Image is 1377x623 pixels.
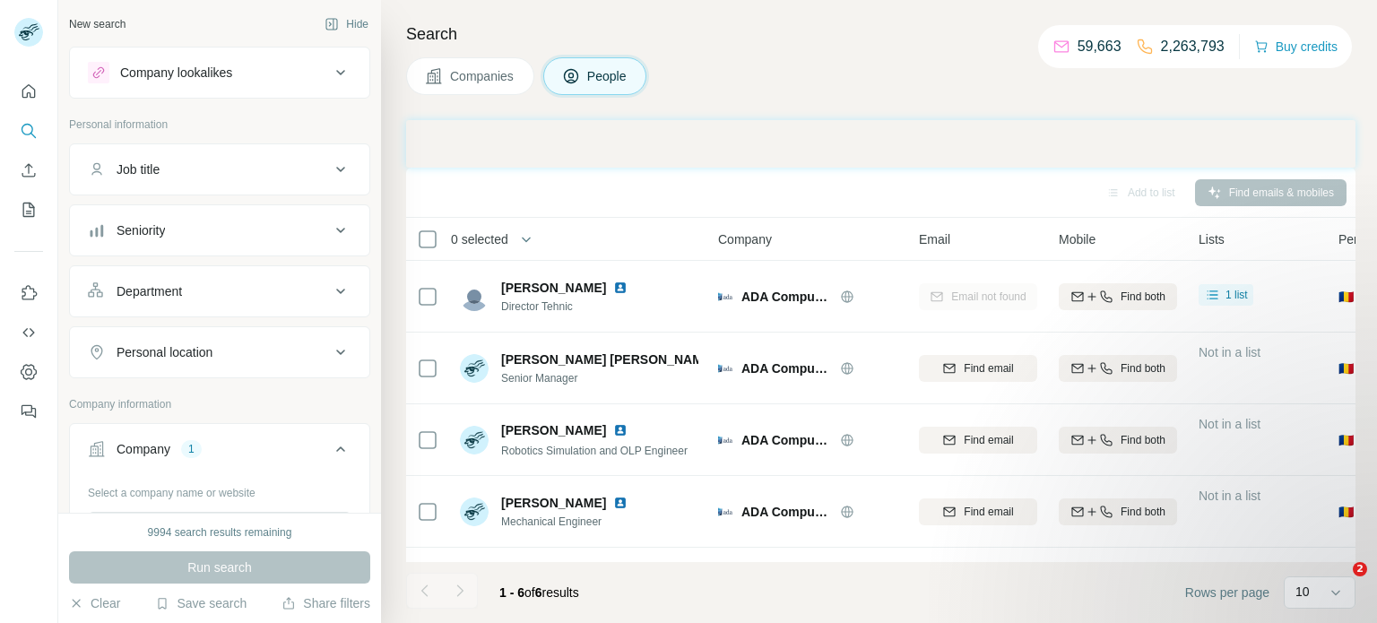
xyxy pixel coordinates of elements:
button: Clear [69,594,120,612]
button: Find email [919,355,1037,382]
div: Select a company name or website [88,478,351,501]
img: Logo of ADA Computers [718,290,732,304]
button: Job title [70,148,369,191]
span: Email [919,230,950,248]
span: [PERSON_NAME] [501,421,606,439]
span: People [587,67,628,85]
img: Avatar [460,282,489,311]
span: ADA Computers [741,503,831,521]
span: Robotics Simulation and OLP Engineer [501,445,688,457]
button: Quick start [14,75,43,108]
div: Seniority [117,221,165,239]
button: Search [14,115,43,147]
img: LinkedIn logo [613,496,628,510]
div: Personal location [117,343,212,361]
span: Find both [1121,360,1165,376]
button: Hide [312,11,381,38]
span: of [524,585,535,600]
span: [PERSON_NAME] [501,279,606,297]
div: Department [117,282,182,300]
button: Find both [1059,355,1177,382]
p: Personal information [69,117,370,133]
span: 6 [535,585,542,600]
button: Feedback [14,395,43,428]
span: 0 selected [451,230,508,248]
span: Director Tehnic [501,299,635,315]
span: ADA Computers [741,431,831,449]
button: Use Surfe on LinkedIn [14,277,43,309]
span: Find both [1121,289,1165,305]
span: 🇷🇴 [1338,288,1354,306]
span: Senior Manager [501,370,698,386]
span: Companies [450,67,515,85]
span: Find email [964,360,1013,376]
div: 9994 search results remaining [148,524,292,541]
span: 2 [1353,562,1367,576]
button: Seniority [70,209,369,252]
button: Share filters [281,594,370,612]
button: Save search [155,594,247,612]
button: Dashboard [14,356,43,388]
button: Find email [919,427,1037,454]
img: Logo of ADA Computers [718,433,732,447]
img: Logo of ADA Computers [718,361,732,376]
img: Avatar [460,354,489,383]
button: Find both [1059,283,1177,310]
span: Find email [964,432,1013,448]
button: Use Surfe API [14,316,43,349]
iframe: Banner [406,120,1355,168]
span: ADA Computers [741,359,831,377]
span: Lists [1199,230,1225,248]
div: 1 [181,441,202,457]
img: Logo of ADA Computers [718,505,732,519]
span: Mechanical Engineer [501,514,635,530]
img: Avatar [460,498,489,526]
div: Job title [117,160,160,178]
img: LinkedIn logo [613,281,628,295]
iframe: Intercom live chat [1316,562,1359,605]
p: 59,663 [1078,36,1122,57]
button: My lists [14,194,43,226]
span: Mobile [1059,230,1096,248]
button: Personal location [70,331,369,374]
button: Department [70,270,369,313]
span: 🇷🇴 [1338,359,1354,377]
span: results [499,585,579,600]
button: Company1 [70,428,369,478]
img: Avatar [460,426,489,454]
p: 2,263,793 [1161,36,1225,57]
span: Find email [964,504,1013,520]
button: Enrich CSV [14,154,43,186]
span: Not in a list [1199,345,1260,359]
span: 1 - 6 [499,585,524,600]
span: 1 list [1225,287,1248,303]
div: Company lookalikes [120,64,232,82]
img: LinkedIn logo [613,423,628,437]
span: [PERSON_NAME] [PERSON_NAME] [501,350,715,368]
button: Find email [919,498,1037,525]
button: Company lookalikes [70,51,369,94]
p: Company information [69,396,370,412]
h4: Search [406,22,1355,47]
div: Company [117,440,170,458]
div: New search [69,16,126,32]
button: Buy credits [1254,34,1338,59]
span: Company [718,230,772,248]
span: ADA Computers [741,288,831,306]
span: [PERSON_NAME] [501,494,606,512]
